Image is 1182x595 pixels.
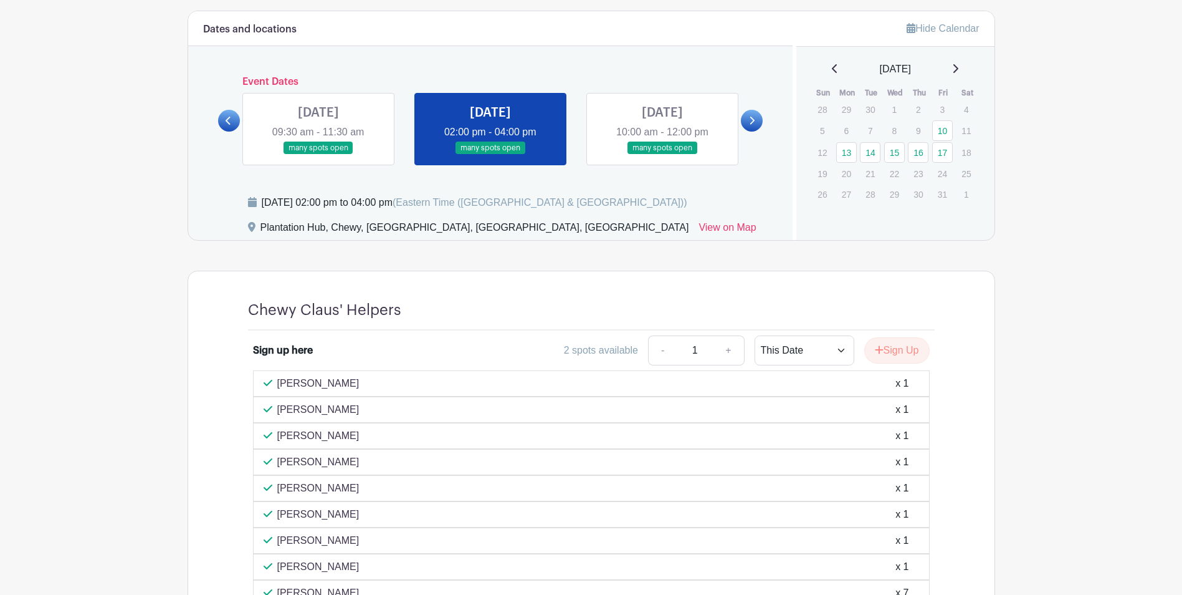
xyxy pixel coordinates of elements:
p: 7 [860,121,880,140]
span: [DATE] [880,62,911,77]
div: x 1 [895,533,908,548]
p: 26 [812,185,832,204]
a: 16 [908,142,928,163]
p: 11 [956,121,976,140]
h4: Chewy Claus' Helpers [248,301,401,319]
p: [PERSON_NAME] [277,376,360,391]
a: 14 [860,142,880,163]
th: Fri [932,87,956,99]
p: 2 [908,100,928,119]
p: 24 [932,164,953,183]
p: [PERSON_NAME] [277,533,360,548]
a: 17 [932,142,953,163]
p: 30 [908,185,928,204]
span: (Eastern Time ([GEOGRAPHIC_DATA] & [GEOGRAPHIC_DATA])) [393,197,687,208]
p: 1 [884,100,905,119]
p: 28 [860,185,880,204]
h6: Event Dates [240,76,741,88]
p: 21 [860,164,880,183]
div: x 1 [895,481,908,496]
p: [PERSON_NAME] [277,455,360,470]
a: + [713,336,744,365]
th: Sun [811,87,836,99]
div: x 1 [895,402,908,417]
div: x 1 [895,376,908,391]
div: x 1 [895,428,908,443]
p: 28 [812,100,832,119]
div: 2 spots available [564,343,638,358]
button: Sign Up [864,337,930,364]
p: 19 [812,164,832,183]
p: 6 [836,121,857,140]
h6: Dates and locations [203,24,297,36]
div: x 1 [895,559,908,574]
div: Plantation Hub, Chewy, [GEOGRAPHIC_DATA], [GEOGRAPHIC_DATA], [GEOGRAPHIC_DATA] [260,220,689,240]
p: 25 [956,164,976,183]
p: [PERSON_NAME] [277,481,360,496]
p: 5 [812,121,832,140]
a: Hide Calendar [907,23,979,34]
p: [PERSON_NAME] [277,428,360,443]
p: 20 [836,164,857,183]
a: 15 [884,142,905,163]
p: 12 [812,143,832,162]
p: 1 [956,185,976,204]
div: [DATE] 02:00 pm to 04:00 pm [262,195,687,210]
p: 3 [932,100,953,119]
p: [PERSON_NAME] [277,559,360,574]
th: Thu [907,87,932,99]
a: - [648,336,677,365]
p: 29 [836,100,857,119]
p: 18 [956,143,976,162]
p: 27 [836,185,857,204]
div: x 1 [895,507,908,522]
p: 29 [884,185,905,204]
p: 31 [932,185,953,204]
p: 30 [860,100,880,119]
p: [PERSON_NAME] [277,402,360,417]
p: 9 [908,121,928,140]
a: 10 [932,120,953,141]
p: 4 [956,100,976,119]
th: Wed [884,87,908,99]
p: 22 [884,164,905,183]
div: Sign up here [253,343,313,358]
th: Tue [859,87,884,99]
p: [PERSON_NAME] [277,507,360,522]
th: Mon [836,87,860,99]
a: 13 [836,142,857,163]
th: Sat [955,87,979,99]
a: View on Map [698,220,756,240]
p: 23 [908,164,928,183]
div: x 1 [895,455,908,470]
p: 8 [884,121,905,140]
